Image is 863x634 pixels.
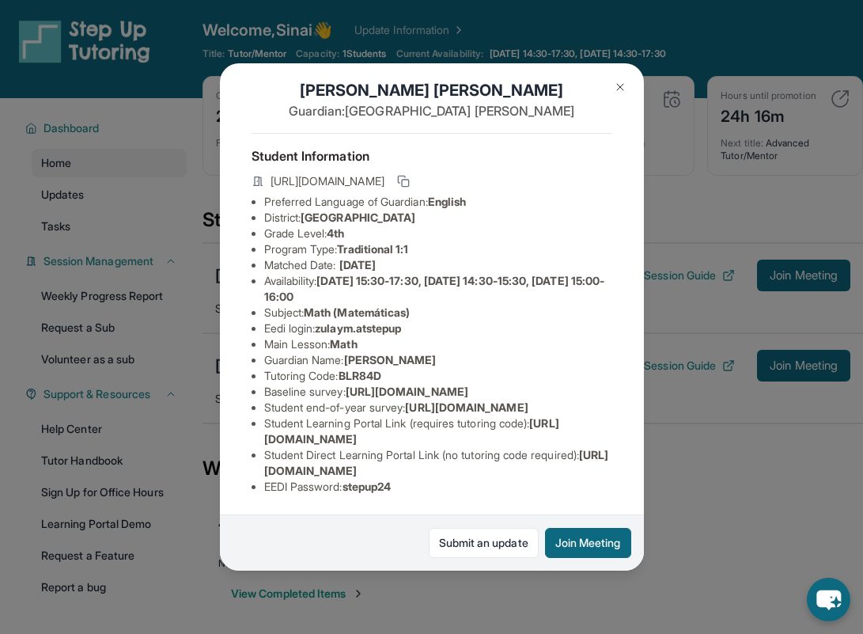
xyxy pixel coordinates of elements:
[264,416,612,447] li: Student Learning Portal Link (requires tutoring code) :
[344,353,437,366] span: [PERSON_NAME]
[252,79,612,101] h1: [PERSON_NAME] [PERSON_NAME]
[301,211,415,224] span: [GEOGRAPHIC_DATA]
[264,352,612,368] li: Guardian Name :
[264,447,612,479] li: Student Direct Learning Portal Link (no tutoring code required) :
[394,172,413,191] button: Copy link
[545,528,631,558] button: Join Meeting
[264,274,605,303] span: [DATE] 15:30-17:30, [DATE] 14:30-15:30, [DATE] 15:00-16:00
[429,528,539,558] a: Submit an update
[264,257,612,273] li: Matched Date:
[614,81,626,93] img: Close Icon
[264,336,612,352] li: Main Lesson :
[330,337,357,351] span: Math
[264,273,612,305] li: Availability:
[252,101,612,120] p: Guardian: [GEOGRAPHIC_DATA] [PERSON_NAME]
[264,194,612,210] li: Preferred Language of Guardian:
[264,384,612,400] li: Baseline survey :
[264,210,612,226] li: District:
[346,385,468,398] span: [URL][DOMAIN_NAME]
[271,173,384,189] span: [URL][DOMAIN_NAME]
[264,321,612,336] li: Eedi login :
[252,146,612,165] h4: Student Information
[807,578,850,621] button: chat-button
[264,226,612,241] li: Grade Level:
[264,305,612,321] li: Subject :
[264,368,612,384] li: Tutoring Code :
[339,258,376,271] span: [DATE]
[264,479,612,495] li: EEDI Password :
[337,242,408,256] span: Traditional 1:1
[304,306,410,319] span: Math (Matemáticas)
[315,321,401,335] span: zulaym.atstepup
[428,195,467,208] span: English
[405,401,528,414] span: [URL][DOMAIN_NAME]
[264,400,612,416] li: Student end-of-year survey :
[339,369,381,382] span: BLR84D
[343,480,392,493] span: stepup24
[264,241,612,257] li: Program Type:
[327,226,344,240] span: 4th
